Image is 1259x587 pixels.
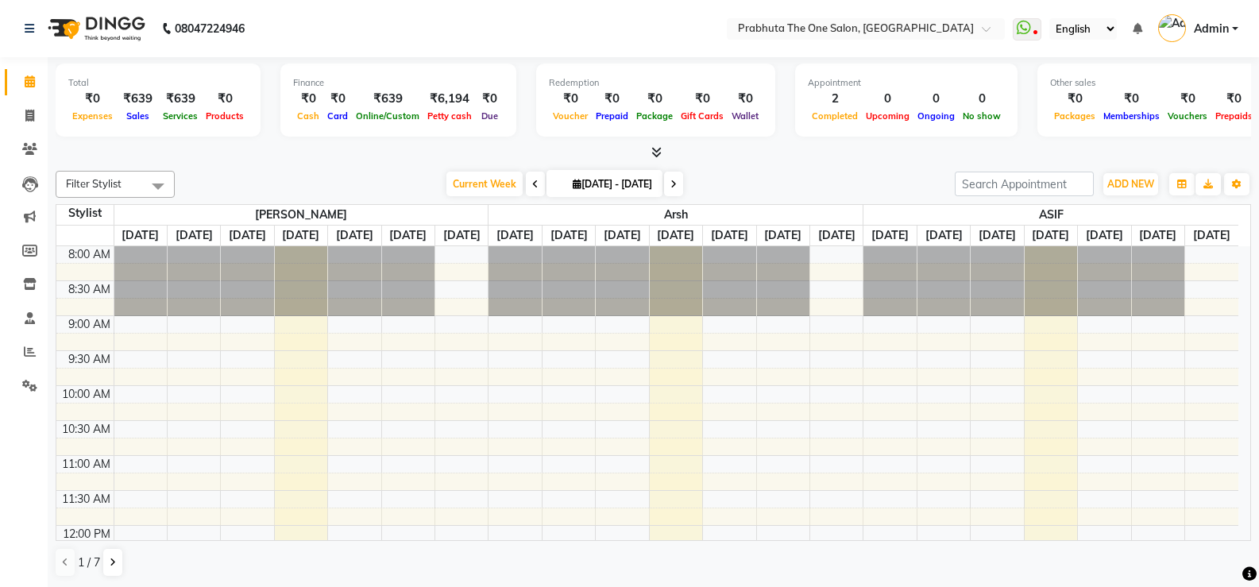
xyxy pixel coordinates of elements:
div: Stylist [56,205,114,222]
b: 08047224946 [175,6,245,51]
a: October 3, 2025 [708,226,751,245]
span: Products [202,110,248,122]
div: ₹639 [159,90,202,108]
span: Sales [122,110,153,122]
div: ₹0 [323,90,352,108]
a: September 29, 2025 [118,226,162,245]
a: October 4, 2025 [1136,226,1180,245]
span: Due [477,110,502,122]
a: October 1, 2025 [975,226,1019,245]
span: ASIF [863,205,1238,225]
span: Petty cash [423,110,476,122]
div: Finance [293,76,504,90]
div: ₹0 [202,90,248,108]
div: ₹0 [1099,90,1164,108]
div: Appointment [808,76,1005,90]
span: Current Week [446,172,523,196]
div: ₹0 [293,90,323,108]
span: Package [632,110,677,122]
a: September 30, 2025 [922,226,966,245]
span: Cash [293,110,323,122]
span: Filter Stylist [66,177,122,190]
span: Prepaids [1211,110,1257,122]
span: [PERSON_NAME] [114,205,489,225]
span: 1 / 7 [78,554,100,571]
div: 8:30 AM [65,281,114,298]
a: October 3, 2025 [333,226,377,245]
div: ₹0 [632,90,677,108]
span: Prepaid [592,110,632,122]
div: 11:00 AM [59,456,114,473]
div: ₹0 [592,90,632,108]
div: ₹0 [476,90,504,108]
a: October 5, 2025 [1190,226,1234,245]
div: Redemption [549,76,763,90]
a: September 29, 2025 [493,226,537,245]
span: Gift Cards [677,110,728,122]
span: Vouchers [1164,110,1211,122]
img: logo [41,6,149,51]
span: Expenses [68,110,117,122]
div: ₹0 [549,90,592,108]
a: October 3, 2025 [1083,226,1126,245]
div: ₹0 [1050,90,1099,108]
a: October 2, 2025 [654,226,697,245]
a: October 4, 2025 [386,226,430,245]
span: Ongoing [913,110,959,122]
span: [DATE] - [DATE] [569,178,656,190]
div: 9:00 AM [65,316,114,333]
span: Wallet [728,110,763,122]
input: Search Appointment [955,172,1094,196]
img: Admin [1158,14,1186,42]
a: October 2, 2025 [279,226,322,245]
span: Packages [1050,110,1099,122]
span: No show [959,110,1005,122]
div: 10:00 AM [59,386,114,403]
a: October 4, 2025 [761,226,805,245]
span: ADD NEW [1107,178,1154,190]
div: ₹639 [352,90,423,108]
div: 12:00 PM [60,526,114,543]
div: ₹0 [728,90,763,108]
div: Total [68,76,248,90]
span: Memberships [1099,110,1164,122]
span: Upcoming [862,110,913,122]
div: 9:30 AM [65,351,114,368]
span: Online/Custom [352,110,423,122]
a: October 2, 2025 [1029,226,1072,245]
span: Completed [808,110,862,122]
a: September 30, 2025 [172,226,216,245]
div: 0 [959,90,1005,108]
span: Admin [1194,21,1229,37]
div: ₹0 [1164,90,1211,108]
span: Voucher [549,110,592,122]
span: Services [159,110,202,122]
div: 0 [913,90,959,108]
div: 2 [808,90,862,108]
a: October 5, 2025 [815,226,859,245]
a: September 30, 2025 [547,226,591,245]
a: October 1, 2025 [601,226,644,245]
div: ₹0 [677,90,728,108]
span: Arsh [489,205,863,225]
div: 10:30 AM [59,421,114,438]
button: ADD NEW [1103,173,1158,195]
a: October 1, 2025 [226,226,269,245]
div: 11:30 AM [59,491,114,508]
a: September 29, 2025 [868,226,912,245]
div: 0 [862,90,913,108]
div: 8:00 AM [65,246,114,263]
div: ₹639 [117,90,159,108]
a: October 5, 2025 [440,226,484,245]
div: ₹0 [68,90,117,108]
div: ₹6,194 [423,90,476,108]
span: Card [323,110,352,122]
div: ₹0 [1211,90,1257,108]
